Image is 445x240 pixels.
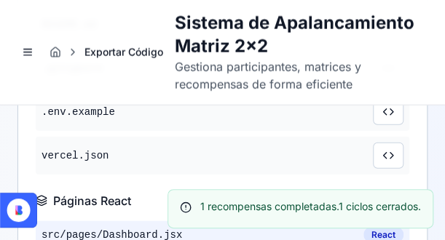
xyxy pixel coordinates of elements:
[180,199,421,214] div: 1 recompensas completadas. 1 ciclos cerrados.
[175,12,428,58] h1: Sistema de Apalancamiento Matriz 2x2
[42,105,115,119] span: .env.example
[84,45,163,60] span: Exportar Código
[175,58,428,93] p: Gestiona participantes, matrices y recompensas de forma eficiente
[42,148,109,163] span: vercel.json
